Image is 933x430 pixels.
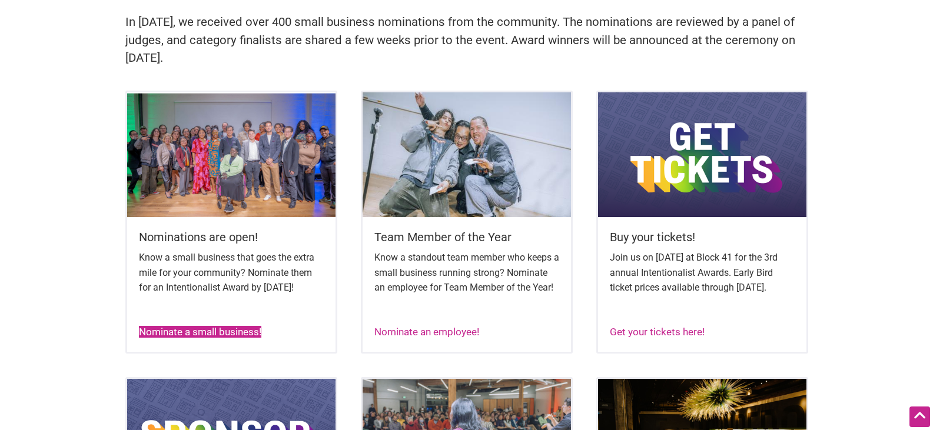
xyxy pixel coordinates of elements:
p: Know a small business that goes the extra mile for your community? Nominate them for an Intention... [139,250,324,295]
p: In [DATE], we received over 400 small business nominations from the community. The nominations ar... [125,13,808,67]
a: Get your tickets here! [610,326,705,338]
a: Nominate an employee! [374,326,479,338]
a: Nominate a small business! [139,326,261,338]
h5: Team Member of the Year [374,229,559,245]
p: Know a standout team member who keeps a small business running strong? Nominate an employee for T... [374,250,559,295]
div: Scroll Back to Top [909,406,930,427]
h5: Buy your tickets! [610,229,795,245]
h5: Nominations are open! [139,229,324,245]
p: Join us on [DATE] at Block 41 for the 3rd annual Intentionalist Awards. Early Bird ticket prices ... [610,250,795,295]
